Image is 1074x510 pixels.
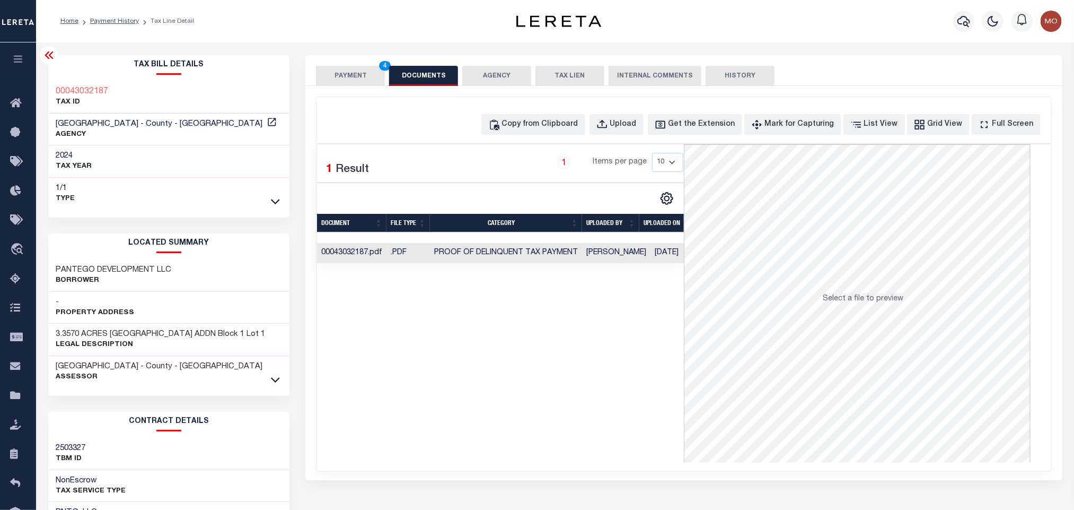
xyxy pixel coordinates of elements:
td: [DATE] [650,243,705,264]
th: Document: activate to sort column ascending [317,214,386,232]
span: 1 [326,164,332,175]
p: TBM ID [56,454,86,464]
h3: [GEOGRAPHIC_DATA] - County - [GEOGRAPHIC_DATA] [56,361,263,372]
div: Grid View [928,119,963,131]
p: Legal Description [56,340,266,350]
button: Full Screen [972,114,1041,135]
p: AGENCY [56,129,279,140]
button: HISTORY [706,66,774,86]
div: Full Screen [992,119,1034,131]
td: .PDF [386,243,430,264]
a: 1 [558,157,570,168]
span: 4 [380,61,391,71]
td: [PERSON_NAME] [582,243,650,264]
span: Proof of Delinquent Tax Payment [434,249,578,256]
th: UPLOADED BY: activate to sort column ascending [582,214,639,232]
div: Copy from Clipboard [502,119,578,131]
p: Property Address [56,308,135,318]
p: Borrower [56,275,172,286]
td: 00043032187.pdf [317,243,386,264]
span: Items per page [593,157,647,168]
h2: LOCATED SUMMARY [48,234,290,253]
h3: PANTEGO DEVELOPMENT LLC [56,265,172,275]
span: [GEOGRAPHIC_DATA] - County - [GEOGRAPHIC_DATA] [56,120,263,128]
button: List View [843,114,905,135]
img: logo-dark.svg [516,15,601,27]
button: Grid View [907,114,970,135]
div: List View [864,119,898,131]
img: svg+xml;base64,PHN2ZyB4bWxucz0iaHR0cDovL3d3dy53My5vcmcvMjAwMC9zdmciIHBvaW50ZXItZXZlbnRzPSJub25lIi... [1041,11,1062,32]
h3: 1/1 [56,183,75,194]
button: TAX LIEN [535,66,604,86]
a: 00043032187 [56,87,109,97]
p: Type [56,194,75,204]
button: PAYMENT [316,66,385,86]
i: travel_explore [10,243,27,257]
h3: - [56,297,135,308]
h2: CONTRACT details [48,412,290,431]
button: Get the Extension [648,114,742,135]
th: FILE TYPE: activate to sort column ascending [386,214,430,232]
a: Home [60,18,78,24]
th: CATEGORY: activate to sort column ascending [430,214,582,232]
div: Upload [610,119,637,131]
button: DOCUMENTS [389,66,458,86]
button: Copy from Clipboard [481,114,585,135]
button: INTERNAL COMMENTS [609,66,701,86]
div: Get the Extension [668,119,735,131]
span: Select a file to preview [823,295,903,302]
button: Mark for Capturing [744,114,841,135]
h3: NonEscrow [56,476,126,486]
h3: 2024 [56,151,92,161]
h3: 2503327 [56,443,86,454]
button: Upload [589,114,644,135]
p: Assessor [56,372,263,383]
div: Mark for Capturing [765,119,834,131]
p: TAX ID [56,97,109,108]
p: TAX YEAR [56,161,92,172]
h2: Tax Bill Details [48,55,290,75]
button: AGENCY [462,66,531,86]
th: UPLOADED ON: activate to sort column ascending [639,214,694,232]
li: Tax Line Detail [139,16,194,26]
a: Payment History [90,18,139,24]
h3: 3.3570 ACRES [GEOGRAPHIC_DATA] ADDN Block 1 Lot 1 [56,329,266,340]
label: Result [336,161,369,178]
p: Tax Service Type [56,486,126,497]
